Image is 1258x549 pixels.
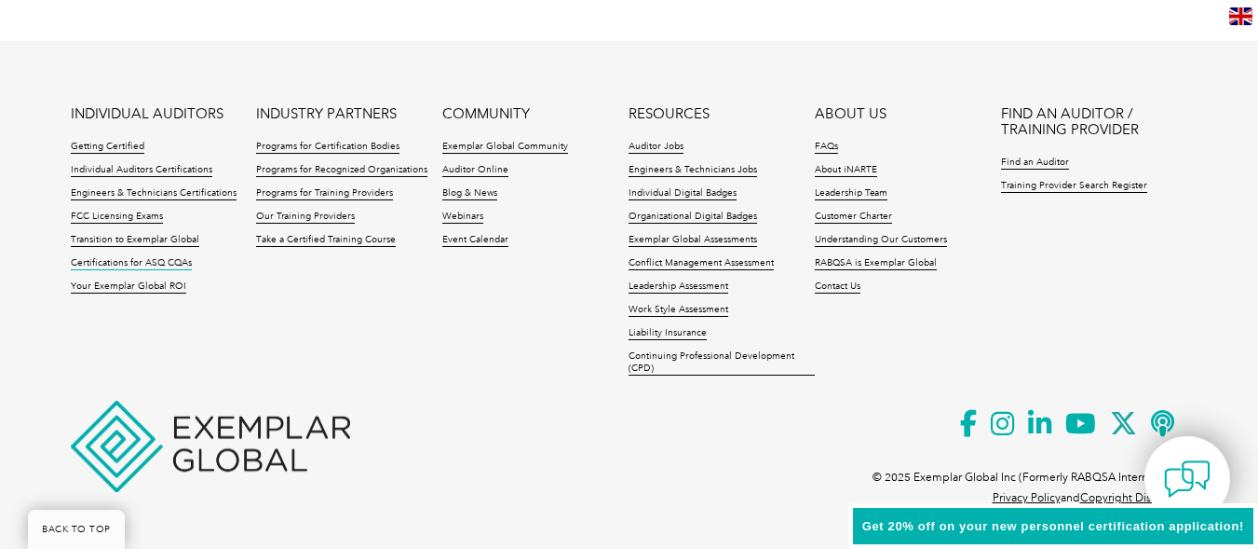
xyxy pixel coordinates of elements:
[815,141,838,154] a: FAQs
[1080,491,1188,504] a: Copyright Disclaimer
[1001,180,1147,193] a: Training Provider Search Register
[71,257,192,270] a: Certifications for ASQ CQAs
[629,141,683,154] a: Auditor Jobs
[815,211,892,224] a: Customer Charter
[256,187,393,200] a: Programs for Training Providers
[71,187,237,200] a: Engineers & Technicians Certifications
[256,106,397,122] a: INDUSTRY PARTNERS
[629,106,710,122] a: RESOURCES
[1001,157,1069,170] a: Find an Auditor
[1001,106,1187,138] a: FIND AN AUDITOR / TRAINING PROVIDER
[629,281,728,294] a: Leadership Assessment
[442,187,497,200] a: Blog & News
[629,234,757,247] a: Exemplar Global Assessments
[71,106,223,122] a: INDIVIDUAL AUDITORS
[815,281,860,294] a: Contact Us
[71,211,163,224] a: FCC Licensing Exams
[629,211,757,224] a: Organizational Digital Badges
[815,187,887,200] a: Leadership Team
[71,164,212,177] a: Individual Auditors Certifications
[815,164,877,177] a: About iNARTE
[28,510,125,549] a: BACK TO TOP
[629,327,707,340] a: Liability Insurance
[815,234,947,247] a: Understanding Our Customers
[993,487,1188,508] p: and
[71,401,350,492] img: Exemplar Global
[629,257,774,270] a: Conflict Management Assessment
[442,106,530,122] a: COMMUNITY
[256,211,355,224] a: Our Training Providers
[815,257,937,270] a: RABQSA is Exemplar Global
[872,467,1188,487] p: © 2025 Exemplar Global Inc (Formerly RABQSA International).
[71,281,186,294] a: Your Exemplar Global ROI
[629,187,737,200] a: Individual Digital Badges
[256,141,399,154] a: Programs for Certification Bodies
[71,141,144,154] a: Getting Certified
[629,164,757,177] a: Engineers & Technicians Jobs
[629,304,728,317] a: Work Style Assessment
[442,164,508,177] a: Auditor Online
[71,234,199,247] a: Transition to Exemplar Global
[629,350,815,376] a: Continuing Professional Development (CPD)
[256,234,396,247] a: Take a Certified Training Course
[1229,7,1252,25] img: en
[256,164,427,177] a: Programs for Recognized Organizations
[993,491,1061,504] a: Privacy Policy
[1164,456,1211,502] img: contact-chat.png
[442,211,483,224] a: Webinars
[442,141,568,154] a: Exemplar Global Community
[815,106,886,122] a: ABOUT US
[862,519,1244,533] span: Get 20% off on your new personnel certification application!
[442,234,508,247] a: Event Calendar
